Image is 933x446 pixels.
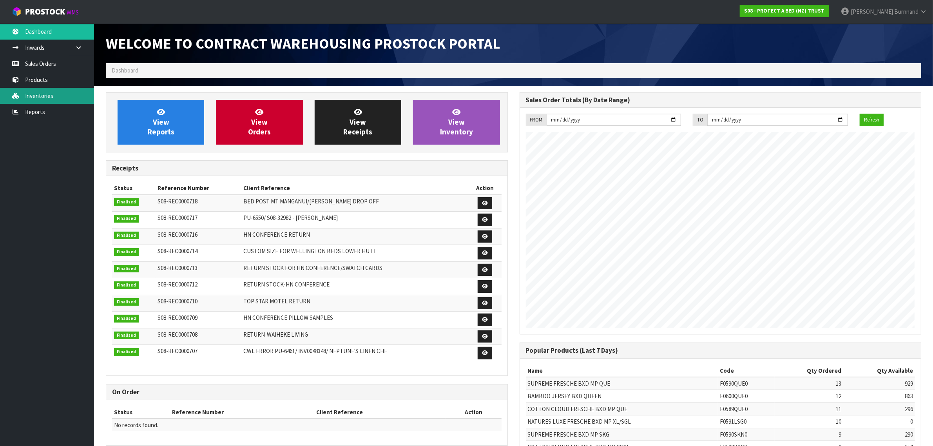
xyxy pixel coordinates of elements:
[843,390,915,402] td: 863
[526,390,718,402] td: BAMBOO JERSEY BXD QUEEN
[718,415,775,428] td: F0591LSG0
[158,214,197,221] span: S08-REC0000717
[343,107,372,137] span: View Receipts
[843,377,915,390] td: 929
[158,247,197,255] span: S08-REC0000714
[158,281,197,288] span: S08-REC0000712
[243,231,310,238] span: HN CONFERENCE RETURN
[243,297,310,305] span: TOP STAR MOTEL RETURN
[114,265,139,273] span: Finalised
[216,100,303,145] a: ViewOrders
[158,231,197,238] span: S08-REC0000716
[156,182,241,194] th: Reference Number
[158,347,197,355] span: S08-REC0000707
[112,406,170,419] th: Status
[718,364,775,377] th: Code
[112,67,138,74] span: Dashboard
[693,114,707,126] div: TO
[243,347,387,355] span: CWL ERROR PU-6461/ INV0048348/ NEPTUNE'S LINEN CHE
[526,347,915,354] h3: Popular Products (Last 7 Days)
[775,428,843,441] td: 9
[148,107,174,137] span: View Reports
[718,428,775,441] td: F0590SKN0
[243,314,333,321] span: HN CONFERENCE PILLOW SAMPLES
[526,377,718,390] td: SUPREME FRESCHE BXD MP QUE
[894,8,919,15] span: Burnnand
[114,348,139,356] span: Finalised
[718,390,775,402] td: F0600QUE0
[67,9,79,16] small: WMS
[114,215,139,223] span: Finalised
[25,7,65,17] span: ProStock
[314,406,446,419] th: Client Reference
[775,377,843,390] td: 13
[413,100,500,145] a: ViewInventory
[468,182,502,194] th: Action
[114,198,139,206] span: Finalised
[775,390,843,402] td: 12
[114,281,139,289] span: Finalised
[112,388,502,396] h3: On Order
[114,298,139,306] span: Finalised
[12,7,22,16] img: cube-alt.png
[248,107,271,137] span: View Orders
[843,402,915,415] td: 296
[775,402,843,415] td: 11
[243,264,382,272] span: RETURN STOCK FOR HN CONFERENCE/SWATCH CARDS
[158,297,197,305] span: S08-REC0000710
[243,198,379,205] span: BED POST MT MANGANUI/[PERSON_NAME] DROP OFF
[440,107,473,137] span: View Inventory
[114,248,139,256] span: Finalised
[526,364,718,377] th: Name
[114,232,139,239] span: Finalised
[112,182,156,194] th: Status
[243,214,338,221] span: PU-6550/ S08-32982 - [PERSON_NAME]
[170,406,314,419] th: Reference Number
[106,34,500,53] span: Welcome to Contract Warehousing ProStock Portal
[843,428,915,441] td: 290
[526,114,547,126] div: FROM
[243,281,330,288] span: RETURN STOCK-HN CONFERENCE
[744,7,824,14] strong: S08 - PROTECT A BED (NZ) TRUST
[112,165,502,172] h3: Receipts
[843,364,915,377] th: Qty Available
[315,100,401,145] a: ViewReceipts
[114,332,139,339] span: Finalised
[526,415,718,428] td: NATURES LUXE FRESCHE BXD MP XL/SGL
[718,402,775,415] td: F0589QUE0
[851,8,893,15] span: [PERSON_NAME]
[158,331,197,338] span: S08-REC0000708
[241,182,468,194] th: Client Reference
[243,331,308,338] span: RETURN-WAIHEKE LIVING
[158,198,197,205] span: S08-REC0000718
[526,402,718,415] td: COTTON CLOUD FRESCHE BXD MP QUE
[112,419,502,431] td: No records found.
[158,314,197,321] span: S08-REC0000709
[118,100,204,145] a: ViewReports
[843,415,915,428] td: 0
[860,114,884,126] button: Refresh
[718,377,775,390] td: F0590QUE0
[775,364,843,377] th: Qty Ordered
[114,315,139,323] span: Finalised
[775,415,843,428] td: 10
[526,428,718,441] td: SUPREME FRESCHE BXD MP SKG
[526,96,915,104] h3: Sales Order Totals (By Date Range)
[158,264,197,272] span: S08-REC0000713
[243,247,377,255] span: CUSTOM SIZE FOR WELLINGTON BEDS LOWER HUTT
[446,406,502,419] th: Action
